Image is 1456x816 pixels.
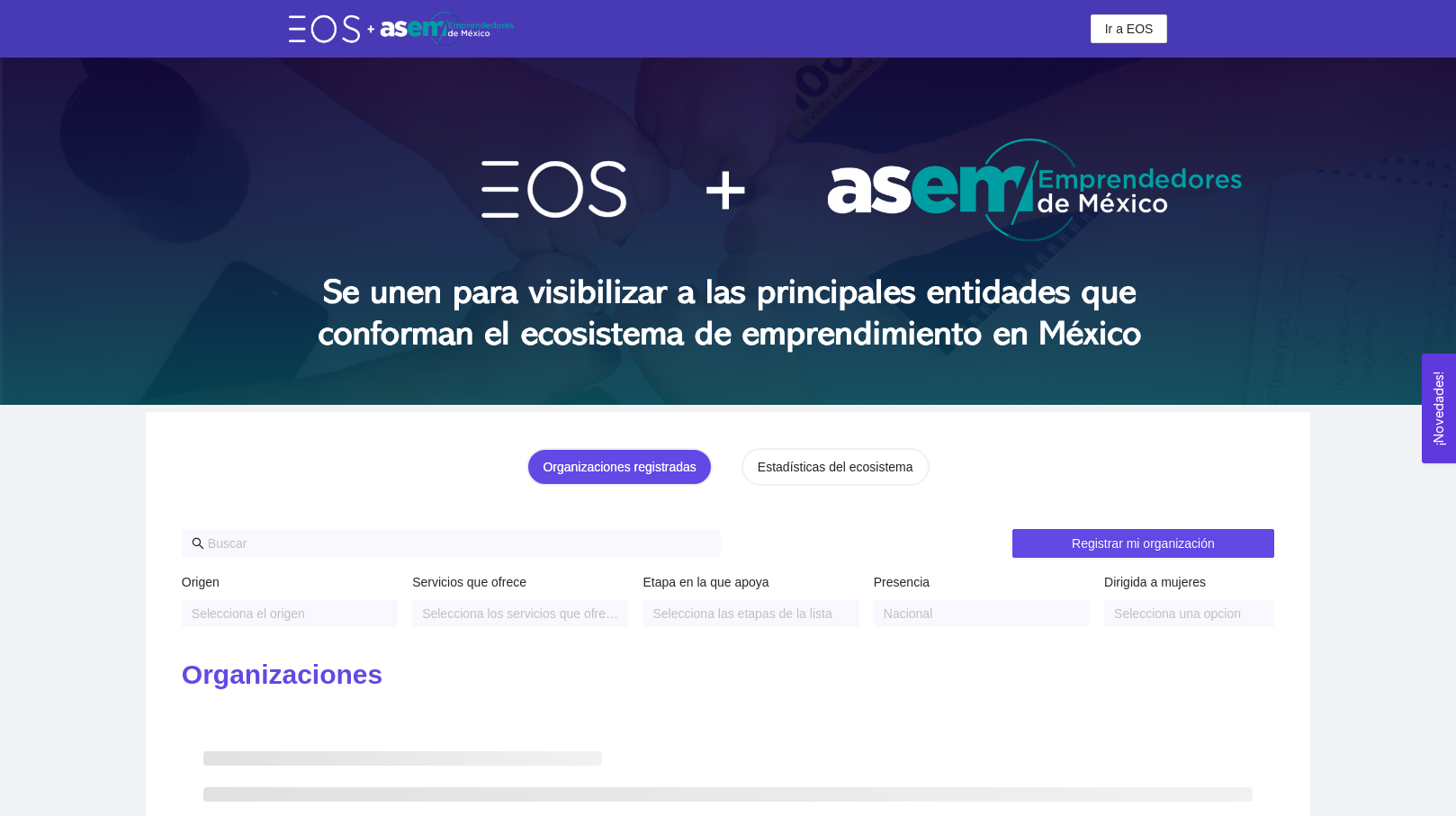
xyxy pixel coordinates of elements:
[1422,354,1456,463] button: Open Feedback Widget
[1072,534,1215,553] span: Registrar mi organización
[289,12,514,45] img: eos-asem-logo.38b026ae.png
[412,572,526,592] label: Servicios que ofrece
[1091,14,1168,43] button: Ir a EOS
[182,572,220,592] label: Origen
[543,457,696,477] div: Organizaciones registradas
[758,457,913,477] div: Estadísticas del ecosistema
[874,572,930,592] label: Presencia
[1105,19,1154,39] span: Ir a EOS
[208,534,711,553] input: Buscar
[643,572,768,592] label: Etapa en la que apoya
[1104,572,1206,592] label: Dirigida a mujeres
[192,537,204,550] span: search
[182,657,1274,694] h2: Organizaciones
[1012,529,1275,558] button: Registrar mi organización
